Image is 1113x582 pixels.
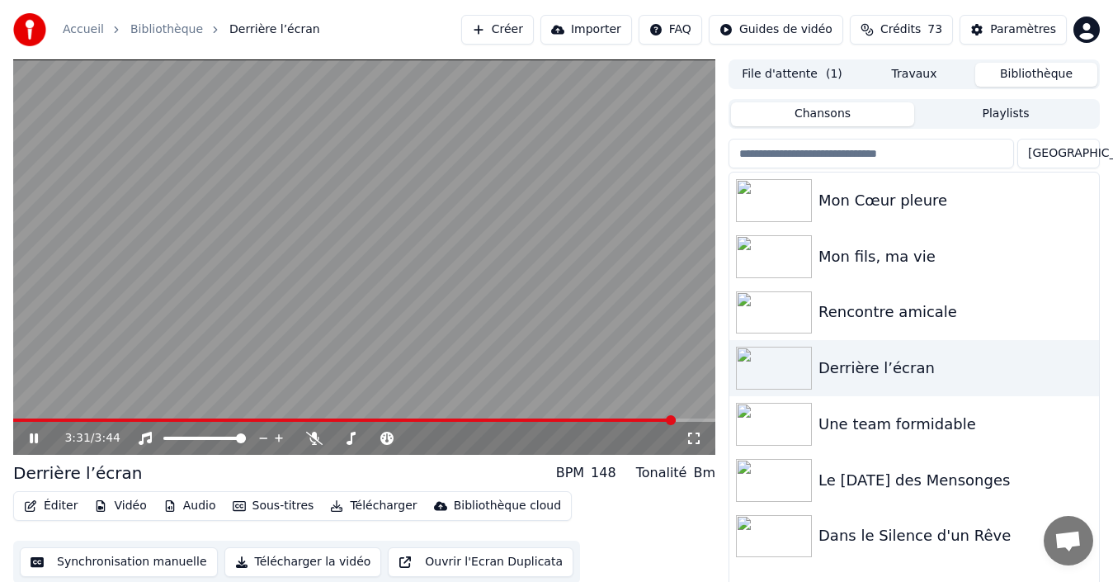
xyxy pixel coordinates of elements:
[540,15,632,45] button: Importer
[13,461,142,485] div: Derrière l’écran
[693,463,715,483] div: Bm
[975,63,1097,87] button: Bibliothèque
[990,21,1056,38] div: Paramètres
[1044,516,1093,565] div: Ouvrir le chat
[818,413,1092,436] div: Une team formidable
[591,463,616,483] div: 148
[818,469,1092,492] div: Le [DATE] des Mensonges
[636,463,687,483] div: Tonalité
[63,21,104,38] a: Accueil
[461,15,534,45] button: Créer
[818,300,1092,324] div: Rencontre amicale
[323,494,423,518] button: Télécharger
[95,430,120,447] span: 3:44
[64,430,90,447] span: 3:31
[709,15,843,45] button: Guides de vidéo
[853,63,975,87] button: Travaux
[818,245,1092,268] div: Mon fils, ma vie
[914,102,1097,126] button: Playlists
[64,430,104,447] div: /
[388,547,573,577] button: Ouvrir l'Ecran Duplicata
[63,21,320,38] nav: breadcrumb
[818,524,1092,547] div: Dans le Silence d'un Rêve
[226,494,321,518] button: Sous-titres
[818,357,1092,380] div: Derrière l’écran
[960,15,1067,45] button: Paramètres
[639,15,702,45] button: FAQ
[454,498,561,514] div: Bibliothèque cloud
[818,189,1092,212] div: Mon Cœur pleure
[826,66,842,83] span: ( 1 )
[556,463,584,483] div: BPM
[224,547,382,577] button: Télécharger la vidéo
[130,21,203,38] a: Bibliothèque
[13,13,46,46] img: youka
[229,21,320,38] span: Derrière l’écran
[20,547,218,577] button: Synchronisation manuelle
[927,21,942,38] span: 73
[850,15,953,45] button: Crédits73
[731,102,914,126] button: Chansons
[17,494,84,518] button: Éditer
[731,63,853,87] button: File d'attente
[157,494,223,518] button: Audio
[87,494,153,518] button: Vidéo
[880,21,921,38] span: Crédits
